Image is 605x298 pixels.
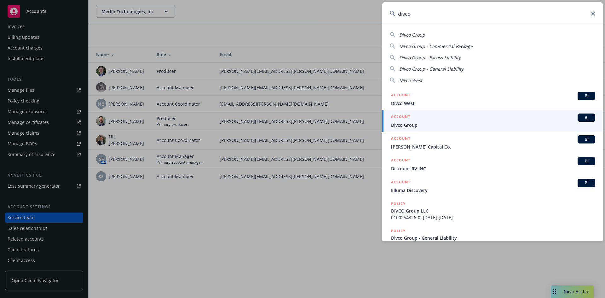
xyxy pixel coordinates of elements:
[580,93,593,99] span: BI
[391,135,410,143] h5: ACCOUNT
[391,165,595,172] span: Discount RV INC.
[399,32,425,38] span: Divco Group
[391,228,406,234] h5: POLICY
[391,187,595,194] span: Elluma Discovery
[382,110,603,132] a: ACCOUNTBIDivco Group
[391,100,595,107] span: Divco West
[580,137,593,142] span: BI
[391,157,410,165] h5: ACCOUNT
[391,214,595,221] span: 0100254326-0, [DATE]-[DATE]
[391,122,595,128] span: Divco Group
[580,180,593,186] span: BI
[391,114,410,121] h5: ACCOUNT
[391,207,595,214] span: DIVCO Group LLC
[382,154,603,175] a: ACCOUNTBIDiscount RV INC.
[399,66,464,72] span: Divco Group - General Liability
[399,77,422,83] span: Divco West
[580,158,593,164] span: BI
[391,235,595,241] span: Divco Group - General Liability
[391,201,406,207] h5: POLICY
[399,55,461,61] span: Divco Group - Excess Liability
[382,175,603,197] a: ACCOUNTBIElluma Discovery
[399,43,473,49] span: Divco Group - Commercial Package
[382,224,603,251] a: POLICYDivco Group - General Liability
[382,132,603,154] a: ACCOUNTBI[PERSON_NAME] Capital Co.
[391,179,410,186] h5: ACCOUNT
[382,197,603,224] a: POLICYDIVCO Group LLC0100254326-0, [DATE]-[DATE]
[382,88,603,110] a: ACCOUNTBIDivco West
[391,92,410,99] h5: ACCOUNT
[580,115,593,120] span: BI
[382,2,603,25] input: Search...
[391,143,595,150] span: [PERSON_NAME] Capital Co.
